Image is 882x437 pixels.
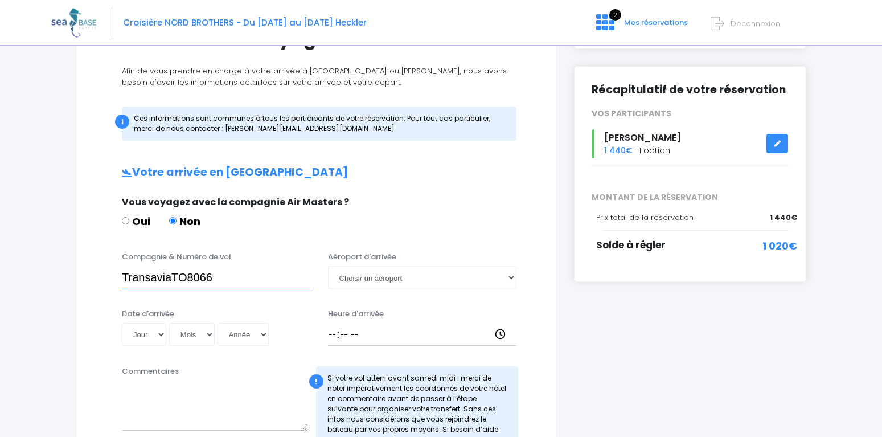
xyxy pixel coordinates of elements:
[122,308,174,320] label: Date d'arrivée
[122,195,349,209] span: Vous voyagez avec la compagnie Air Masters ?
[99,166,534,179] h2: Votre arrivée en [GEOGRAPHIC_DATA]
[583,129,797,158] div: - 1 option
[609,9,621,21] span: 2
[99,27,534,50] h1: Informations de voyage
[122,366,179,377] label: Commentaires
[115,115,129,129] div: i
[122,251,231,263] label: Compagnie & Numéro de vol
[596,212,694,223] span: Prix total de la réservation
[624,17,688,28] span: Mes réservations
[99,66,534,88] p: Afin de vous prendre en charge à votre arrivée à [GEOGRAPHIC_DATA] ou [PERSON_NAME], nous avons b...
[596,238,666,252] span: Solde à régler
[731,18,780,29] span: Déconnexion
[604,145,633,156] span: 1 440€
[122,217,129,224] input: Oui
[169,214,200,229] label: Non
[328,308,384,320] label: Heure d'arrivée
[122,214,150,229] label: Oui
[604,131,681,144] span: [PERSON_NAME]
[328,251,396,263] label: Aéroport d'arrivée
[592,84,789,97] h2: Récapitulatif de votre réservation
[122,107,516,141] div: Ces informations sont communes à tous les participants de votre réservation. Pour tout cas partic...
[583,108,797,120] div: VOS PARTICIPANTS
[587,21,695,32] a: 2 Mes réservations
[583,191,797,203] span: MONTANT DE LA RÉSERVATION
[169,217,177,224] input: Non
[770,212,797,223] span: 1 440€
[309,374,323,389] div: !
[123,17,367,28] span: Croisière NORD BROTHERS - Du [DATE] au [DATE] Heckler
[762,238,797,254] span: 1 020€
